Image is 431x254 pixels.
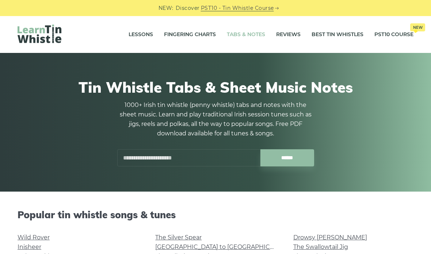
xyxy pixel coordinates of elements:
a: Tabs & Notes [227,26,265,44]
a: Fingering Charts [164,26,216,44]
span: New [410,23,425,31]
h2: Popular tin whistle songs & tunes [18,209,413,220]
a: Reviews [276,26,301,44]
a: Best Tin Whistles [312,26,363,44]
a: Lessons [129,26,153,44]
a: Inisheer [18,243,41,250]
h1: Tin Whistle Tabs & Sheet Music Notes [21,78,410,96]
a: [GEOGRAPHIC_DATA] to [GEOGRAPHIC_DATA] [155,243,290,250]
a: The Swallowtail Jig [293,243,348,250]
a: Wild Rover [18,234,50,241]
img: LearnTinWhistle.com [18,24,61,43]
p: 1000+ Irish tin whistle (penny whistle) tabs and notes with the sheet music. Learn and play tradi... [117,100,314,138]
a: The Silver Spear [155,234,202,241]
a: PST10 CourseNew [374,26,413,44]
a: Drowsy [PERSON_NAME] [293,234,367,241]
